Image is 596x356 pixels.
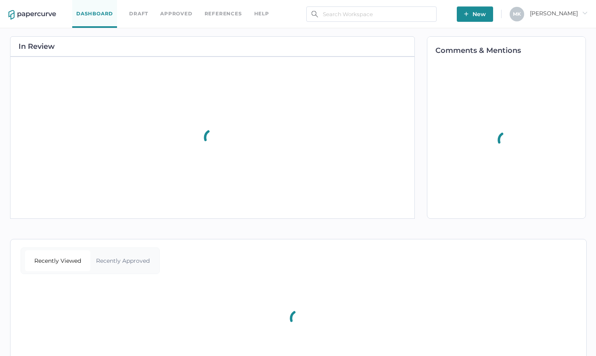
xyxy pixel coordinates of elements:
[464,6,486,22] span: New
[19,43,55,50] h2: In Review
[312,11,318,17] img: search.bf03fe8b.svg
[582,10,588,16] i: arrow_right
[282,300,315,337] div: animation
[306,6,437,22] input: Search Workspace
[464,12,468,16] img: plus-white.e19ec114.svg
[254,9,269,18] div: help
[435,47,586,54] h2: Comments & Mentions
[90,250,156,271] div: Recently Approved
[160,9,192,18] a: Approved
[196,119,229,156] div: animation
[25,250,90,271] div: Recently Viewed
[457,6,493,22] button: New
[513,11,521,17] span: M K
[530,10,588,17] span: [PERSON_NAME]
[205,9,242,18] a: References
[8,10,56,20] img: papercurve-logo-colour.7244d18c.svg
[490,121,523,159] div: animation
[129,9,148,18] a: Draft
